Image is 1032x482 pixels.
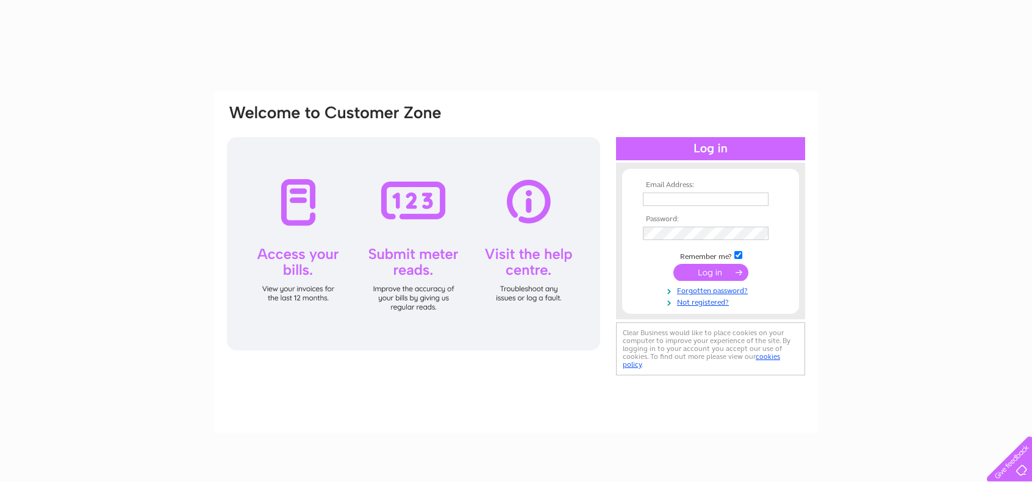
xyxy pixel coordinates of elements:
a: Not registered? [643,296,781,307]
input: Submit [673,264,748,281]
a: Forgotten password? [643,284,781,296]
th: Email Address: [640,181,781,190]
td: Remember me? [640,249,781,261]
div: Clear Business would like to place cookies on your computer to improve your experience of the sit... [616,322,805,375]
a: cookies policy [623,352,780,369]
th: Password: [640,215,781,224]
